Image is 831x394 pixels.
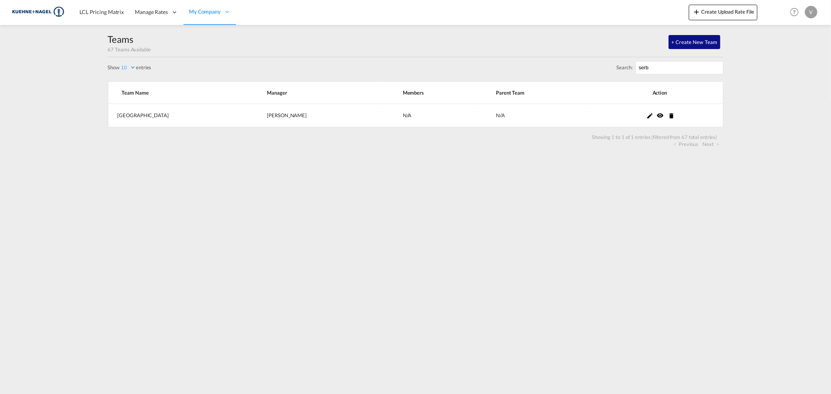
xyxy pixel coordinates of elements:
md-icon: icon-delete [668,112,675,119]
span: Parent Team [496,89,586,96]
div: [PERSON_NAME] [267,112,383,119]
span: Manager [267,89,383,96]
div: Help [788,5,805,19]
td: N/A [476,104,586,127]
span: Team Name [122,89,248,96]
span: Action [606,89,714,96]
button: icon-plus 400-fgCreate Upload Rate File [689,5,757,20]
md-icon: icon-eye [657,112,664,119]
md-icon: icon-pencil [647,112,654,119]
span: 67 Teams Available [108,46,151,53]
div: Showing 1 to 1 of 1 entries (filtered from 67 total entries) [589,134,720,141]
span: Teams [108,33,134,45]
a: Previous [673,141,698,148]
span: N/A [403,112,412,118]
span: Members [403,89,477,96]
div: V [805,6,817,18]
button: + Create New Team [669,35,720,49]
span: LCL Pricing Matrix [79,9,124,15]
td: [GEOGRAPHIC_DATA] [108,104,248,127]
span: Manage Rates [135,8,168,16]
span: My Company [189,8,221,16]
label: Show entries [108,64,152,71]
a: Next [703,141,720,148]
label: Search: [617,61,723,74]
input: Search: [635,61,723,74]
select: Showentries [120,64,136,71]
span: Help [788,5,801,19]
img: 36441310f41511efafde313da40ec4a4.png [12,4,64,21]
md-icon: icon-plus 400-fg [692,7,701,16]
